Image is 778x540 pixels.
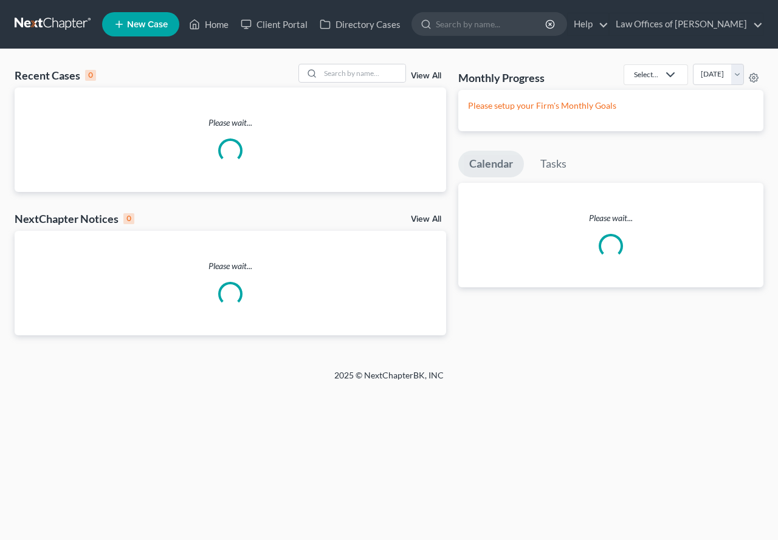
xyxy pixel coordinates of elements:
p: Please setup your Firm's Monthly Goals [468,100,754,112]
a: Law Offices of [PERSON_NAME] [610,13,763,35]
a: Client Portal [235,13,314,35]
a: Tasks [529,151,577,177]
a: View All [411,215,441,224]
div: Recent Cases [15,68,96,83]
a: Help [568,13,608,35]
div: Select... [634,69,658,80]
p: Please wait... [15,260,446,272]
p: Please wait... [15,117,446,129]
div: 0 [85,70,96,81]
a: Calendar [458,151,524,177]
h3: Monthly Progress [458,70,545,85]
a: Directory Cases [314,13,407,35]
a: Home [183,13,235,35]
div: 2025 © NextChapterBK, INC [43,369,735,391]
p: Please wait... [458,212,763,224]
div: NextChapter Notices [15,211,134,226]
div: 0 [123,213,134,224]
span: New Case [127,20,168,29]
a: View All [411,72,441,80]
input: Search by name... [320,64,405,82]
input: Search by name... [436,13,547,35]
